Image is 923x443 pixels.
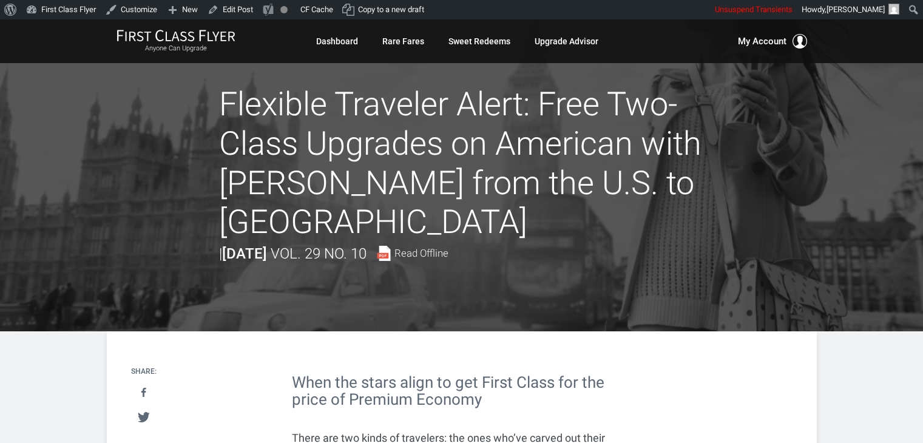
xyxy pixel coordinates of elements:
img: First Class Flyer [117,29,235,42]
span: Unsuspend Transients [715,5,793,14]
button: My Account [738,34,807,49]
span: Vol. 29 No. 10 [271,245,367,262]
span: My Account [738,34,786,49]
a: First Class FlyerAnyone Can Upgrade [117,29,235,53]
h2: When the stars align to get First Class for the price of Premium Economy [292,374,632,408]
a: Upgrade Advisor [535,30,598,52]
span: [PERSON_NAME] [827,5,885,14]
a: Tweet [131,406,156,428]
h1: Flexible Traveler Alert: Free Two-Class Upgrades on American with [PERSON_NAME] from the U.S. to ... [219,85,705,242]
a: Read Offline [376,246,448,261]
a: Share [131,382,156,404]
div: | [219,242,448,265]
span: Read Offline [394,248,448,259]
a: Rare Fares [382,30,424,52]
small: Anyone Can Upgrade [117,44,235,53]
a: Dashboard [316,30,358,52]
a: Sweet Redeems [448,30,510,52]
h4: Share: [131,368,157,376]
img: pdf-file.svg [376,246,391,261]
strong: [DATE] [222,245,267,262]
